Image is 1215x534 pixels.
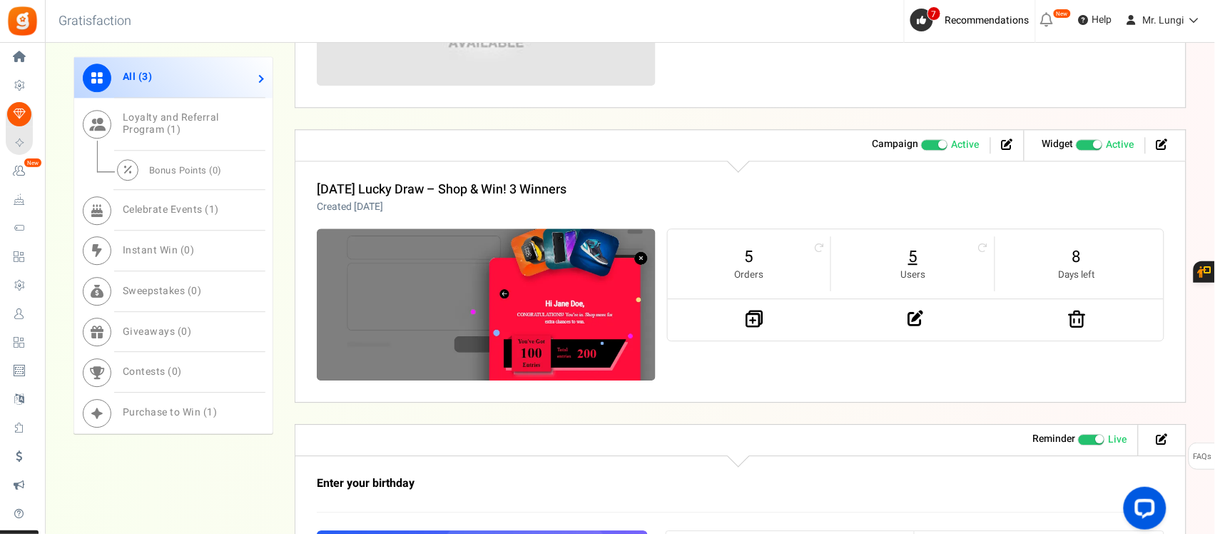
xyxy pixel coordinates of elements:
a: [DATE] Lucky Draw – Shop & Win! 3 Winners [317,180,566,199]
span: Purchase to Win ( ) [123,405,218,420]
strong: Reminder [1033,431,1076,446]
span: 0 [192,284,198,299]
li: 8 [995,236,1159,291]
span: 7 [927,6,941,21]
span: 1 [209,203,215,218]
span: Active [952,138,980,152]
a: New [6,159,39,183]
strong: Widget [1042,136,1074,151]
a: 5 [845,246,980,268]
span: Bonus Points ( ) [149,163,222,177]
span: 0 [185,243,191,258]
a: Help [1073,9,1118,31]
span: Loyalty and Referral Program ( ) [123,111,219,138]
span: Instant Win ( ) [123,243,195,258]
span: All ( ) [123,70,153,85]
span: Contests ( ) [123,365,182,380]
span: Live [1109,433,1127,447]
span: 0 [172,365,178,380]
span: 0 [182,324,188,339]
small: Days left [1010,268,1144,282]
li: Widget activated [1032,137,1146,153]
span: Recommendations [945,13,1030,28]
span: Celebrate Events ( ) [123,203,219,218]
small: Users [845,268,980,282]
span: Sweepstakes ( ) [123,284,202,299]
small: Orders [682,268,816,282]
span: FAQs [1193,443,1212,470]
span: 3 [143,70,149,85]
span: Active [1107,138,1134,152]
h3: Gratisfaction [43,7,147,36]
span: 1 [171,123,178,138]
a: 7 Recommendations [910,9,1035,31]
span: Giveaways ( ) [123,324,192,339]
h3: Enter your birthday [317,478,995,490]
em: New [24,158,42,168]
strong: Campaign [873,136,919,151]
p: Created [DATE] [317,200,566,214]
em: New [1053,9,1072,19]
img: Gratisfaction [6,5,39,37]
span: Help [1089,13,1112,27]
span: 0 [213,163,218,177]
span: Mr. Lungi [1143,13,1185,28]
span: 1 [208,405,214,420]
a: 5 [682,246,816,268]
